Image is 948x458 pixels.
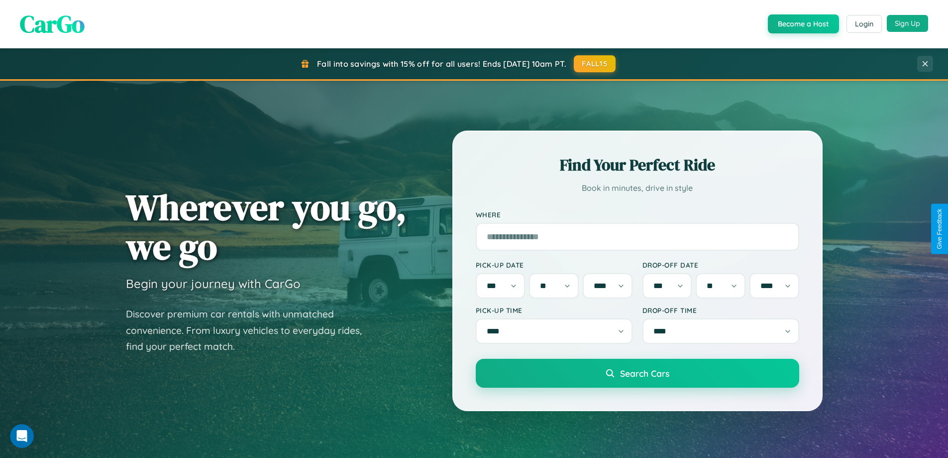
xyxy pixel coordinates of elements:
h2: Find Your Perfect Ride [476,154,799,176]
p: Discover premium car rentals with unmatched convenience. From luxury vehicles to everyday rides, ... [126,306,375,355]
button: FALL15 [574,55,616,72]
span: Search Cars [620,368,669,379]
button: Login [846,15,882,33]
button: Become a Host [768,14,839,33]
h3: Begin your journey with CarGo [126,276,301,291]
span: Fall into savings with 15% off for all users! Ends [DATE] 10am PT. [317,59,566,69]
label: Pick-up Time [476,306,632,314]
div: Give Feedback [936,209,943,249]
label: Where [476,210,799,219]
h1: Wherever you go, we go [126,187,407,266]
button: Sign Up [887,15,928,32]
label: Pick-up Date [476,261,632,269]
p: Book in minutes, drive in style [476,181,799,195]
button: Search Cars [476,359,799,388]
iframe: Intercom live chat [10,424,34,448]
label: Drop-off Date [642,261,799,269]
span: CarGo [20,7,85,40]
label: Drop-off Time [642,306,799,314]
